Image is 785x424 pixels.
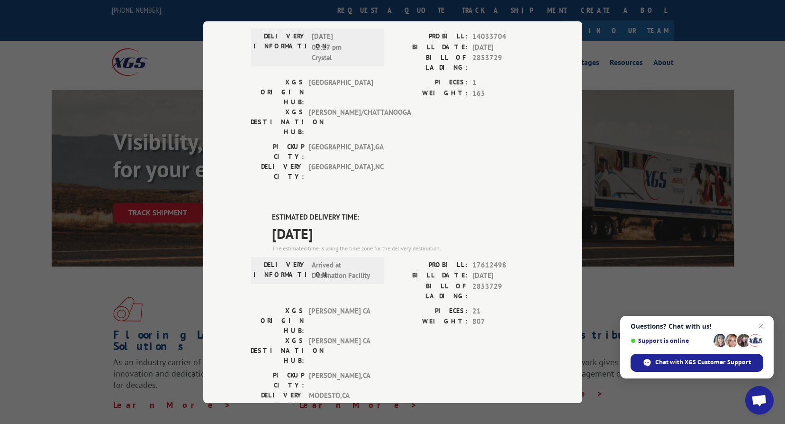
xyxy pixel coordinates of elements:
span: [DATE] [472,42,535,53]
span: [DATE] [472,270,535,281]
label: PROBILL: [393,31,468,42]
span: 2853729 [472,53,535,73]
label: PIECES: [393,305,468,316]
label: WEIGHT: [393,88,468,99]
span: [GEOGRAPHIC_DATA] , NC [309,162,373,182]
span: 17612498 [472,259,535,270]
span: Arrived at Destination Facility [312,259,376,281]
label: BILL DATE: [393,270,468,281]
span: [DATE] 02:17 pm Crystal [312,31,376,64]
div: The estimated time is using the time zone for the delivery destination. [272,244,535,252]
span: 165 [472,88,535,99]
span: 21 [472,305,535,316]
span: [PERSON_NAME] , CA [309,370,373,390]
label: PICKUP CITY: [251,370,304,390]
span: Questions? Chat with us! [631,323,763,330]
span: [PERSON_NAME] CA [309,335,373,365]
label: PICKUP CITY: [251,142,304,162]
div: Open chat [745,386,774,415]
span: 1 [472,77,535,88]
label: XGS DESTINATION HUB: [251,335,304,365]
span: 807 [472,316,535,327]
label: XGS ORIGIN HUB: [251,305,304,335]
span: MODESTO , CA [309,390,373,410]
label: BILL DATE: [393,42,468,53]
span: [DATE] [272,222,535,244]
label: DELIVERY CITY: [251,390,304,410]
span: [GEOGRAPHIC_DATA] , GA [309,142,373,162]
span: Chat with XGS Customer Support [655,358,751,367]
label: XGS ORIGIN HUB: [251,77,304,107]
span: [GEOGRAPHIC_DATA] [309,77,373,107]
span: [PERSON_NAME]/CHATTANOOGA [309,107,373,137]
span: Close chat [755,321,767,332]
span: 2853729 [472,281,535,301]
label: PIECES: [393,77,468,88]
span: DELIVERED [272,3,535,24]
label: XGS DESTINATION HUB: [251,107,304,137]
label: DELIVERY INFORMATION: [253,31,307,64]
label: WEIGHT: [393,316,468,327]
label: DELIVERY CITY: [251,162,304,182]
span: [PERSON_NAME] CA [309,305,373,335]
label: PROBILL: [393,259,468,270]
label: BILL OF LADING: [393,281,468,301]
span: Support is online [631,337,710,344]
div: Chat with XGS Customer Support [631,354,763,372]
label: BILL OF LADING: [393,53,468,73]
span: 14033704 [472,31,535,42]
label: ESTIMATED DELIVERY TIME: [272,212,535,223]
label: DELIVERY INFORMATION: [253,259,307,281]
